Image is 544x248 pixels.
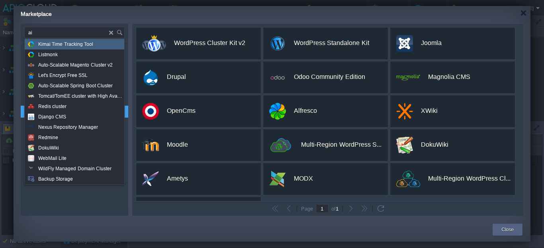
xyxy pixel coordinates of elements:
[428,170,511,187] div: Multi-Region WordPress Cluster v1 (Alpha)
[421,136,448,153] div: DokuWiki
[396,137,413,154] img: public.php
[38,112,66,122] span: Django CMS
[294,35,369,51] div: WordPress Standalone Kit
[269,171,286,187] img: modx.png
[142,137,159,154] img: Moodle-logo.png
[336,206,339,212] span: 1
[38,81,113,91] span: Auto-Scalable Spring Boot Cluster
[396,171,420,187] img: 82dark-back-01.svg
[269,69,286,86] img: odoo-logo.png
[269,137,293,154] img: new-logo-multiregion-standalone.svg
[174,35,245,51] div: WordPress Cluster Kit v2
[167,102,196,119] div: OpenCms
[38,101,67,112] span: Redis cluster
[396,35,413,52] img: joomla.png
[167,170,188,187] div: Ametys
[269,35,286,52] img: wp-standalone.png
[421,102,438,119] div: XWiki
[294,170,313,187] div: MODX
[142,35,166,51] img: wp-cluster-kit.svg
[428,69,470,85] div: Magnolia CMS
[167,136,188,153] div: Moodle
[38,60,113,70] span: Auto-Scalable Magento Cluster v2
[142,69,159,86] img: Drupal.png
[21,11,52,17] span: Marketplace
[38,132,58,143] span: Redmine
[38,153,67,163] span: WebMail Lite
[38,91,123,101] span: Tomcat/TomEE cluster with High Availability
[38,174,73,184] span: Backup Storage
[38,143,59,153] span: DokuWiki
[142,171,159,187] img: public.php
[294,102,317,119] div: Alfresco
[38,70,88,81] span: Let's Encrypt Free SSL
[396,103,413,120] img: xwiki_logo.png
[269,103,286,120] img: view.png
[396,74,420,81] img: view.png
[38,163,112,174] span: WildFly Managed Domain Cluster
[38,39,93,49] span: Kimai Time Tracking Tool
[298,206,316,211] div: Page
[294,69,365,85] div: Odoo Community Edition
[167,69,186,85] div: Drupal
[421,35,442,51] div: Joomla
[38,49,58,60] span: Listmonk
[301,136,382,153] div: Multi-Region WordPress Standalone
[501,226,514,234] button: Close
[142,103,159,120] img: opencms.png
[329,205,341,212] div: of
[38,122,98,132] span: Nexus Repository Manager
